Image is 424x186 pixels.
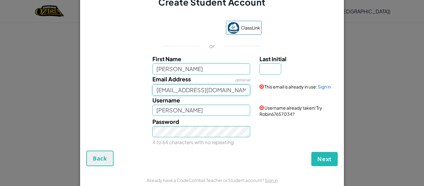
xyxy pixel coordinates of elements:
span: optional [235,78,250,82]
button: Next [311,152,338,166]
a: Sign in [318,84,331,89]
span: Username [152,97,180,104]
span: First Name [152,55,181,62]
span: This email is already in use: [264,84,317,89]
img: classlink-logo-small.png [228,22,239,34]
span: Already have a CodeCombat Teacher or Student account? [147,177,265,183]
small: 4 to 64 characters with no repeating [152,139,234,145]
iframe: Sign in with Google Button [160,22,223,35]
a: Sign in [265,177,278,183]
span: Back [93,155,107,162]
span: Next [317,155,332,163]
span: Last Initial [259,55,286,62]
span: Email Address [152,75,191,83]
button: Back [86,151,114,166]
span: Password [152,118,179,125]
p: or [209,42,215,50]
span: Username already taken! Try Robin67657034? [259,105,322,117]
span: ClassLink [241,23,260,32]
